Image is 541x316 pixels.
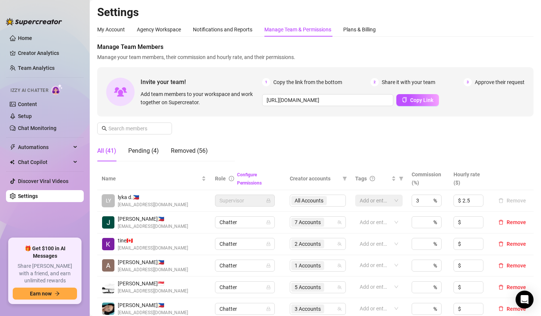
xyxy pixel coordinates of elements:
span: lock [266,307,271,311]
button: Remove [495,218,529,227]
span: Chatter [219,217,270,228]
span: Name [102,174,200,183]
div: All (41) [97,146,116,155]
span: team [337,307,342,311]
span: [EMAIL_ADDRESS][DOMAIN_NAME] [118,245,188,252]
span: info-circle [229,176,234,181]
span: Tags [355,174,367,183]
span: 🎁 Get $100 in AI Messages [13,245,77,260]
a: Configure Permissions [237,172,262,186]
a: Settings [18,193,38,199]
span: 2 Accounts [295,240,321,248]
a: Content [18,101,37,107]
span: search [102,126,107,131]
div: Manage Team & Permissions [264,25,331,34]
span: filter [397,173,405,184]
span: Supervisor [219,195,270,206]
span: team [337,263,342,268]
span: Remove [507,263,526,269]
span: arrow-right [55,291,60,296]
span: Share it with your team [382,78,435,86]
span: Chatter [219,282,270,293]
div: Plans & Billing [343,25,376,34]
span: Copy Link [410,97,433,103]
h2: Settings [97,5,534,19]
span: 3 Accounts [291,304,324,313]
span: filter [342,176,347,181]
span: delete [498,285,504,290]
th: Hourly rate ($) [449,167,491,190]
img: Chat Copilot [10,159,15,165]
span: tine 🇨🇦 [118,236,188,245]
span: Chatter [219,303,270,315]
span: 5 Accounts [295,283,321,291]
span: filter [399,176,403,181]
span: [PERSON_NAME] 🇸🇬 [118,279,188,288]
span: [EMAIL_ADDRESS][DOMAIN_NAME] [118,223,188,230]
span: team [337,242,342,246]
div: Agency Workspace [137,25,181,34]
img: AI Chatter [51,84,63,95]
a: Creator Analytics [18,47,78,59]
div: My Account [97,25,125,34]
button: Remove [495,304,529,313]
span: Manage Team Members [97,43,534,52]
img: tine [102,238,114,250]
button: Copy Link [396,94,439,106]
img: Wyne [102,281,114,293]
span: delete [498,220,504,225]
span: [EMAIL_ADDRESS][DOMAIN_NAME] [118,201,188,208]
span: Remove [507,241,526,247]
span: thunderbolt [10,144,16,150]
span: 1 [262,78,270,86]
a: Chat Monitoring [18,125,56,131]
button: Remove [495,239,529,248]
span: Add team members to your workspace and work together on Supercreator. [141,90,259,106]
span: [PERSON_NAME] 🇵🇭 [118,258,188,266]
span: Approve their request [475,78,525,86]
span: lock [266,242,271,246]
span: 3 Accounts [295,305,321,313]
img: logo-BBDzfeDw.svg [6,18,62,25]
div: Notifications and Reports [193,25,252,34]
span: 7 Accounts [295,218,321,226]
span: 1 Accounts [295,261,321,270]
span: Chatter [219,260,270,271]
span: copy [402,97,407,102]
span: team [337,220,342,224]
span: [EMAIL_ADDRESS][DOMAIN_NAME] [118,266,188,273]
span: Remove [507,306,526,312]
button: Remove [495,196,529,205]
span: delete [498,263,504,268]
button: Earn nowarrow-right [13,288,77,300]
span: delete [498,306,504,311]
span: lock [266,220,271,224]
span: team [337,285,342,289]
span: Manage your team members, their commission and hourly rate, and their permissions. [97,53,534,61]
span: Remove [507,284,526,290]
span: Share [PERSON_NAME] with a friend, and earn unlimited rewards [13,263,77,285]
span: Chat Copilot [18,156,71,168]
span: delete [498,241,504,247]
input: Search members [108,124,162,133]
span: [PERSON_NAME] 🇵🇭 [118,215,188,223]
span: lock [266,198,271,203]
span: LY [106,196,111,205]
span: lyka d. 🇵🇭 [118,193,188,201]
span: lock [266,263,271,268]
div: Open Intercom Messenger [516,291,534,309]
span: Izzy AI Chatter [10,87,48,94]
a: Setup [18,113,32,119]
img: connie [102,303,114,315]
span: Copy the link from the bottom [273,78,342,86]
a: Team Analytics [18,65,55,71]
span: question-circle [370,176,375,181]
th: Name [97,167,210,190]
span: 1 Accounts [291,261,324,270]
span: lock [266,285,271,289]
span: 5 Accounts [291,283,324,292]
div: Pending (4) [128,146,159,155]
span: 2 [371,78,379,86]
div: Removed (56) [171,146,208,155]
a: Discover Viral Videos [18,178,68,184]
